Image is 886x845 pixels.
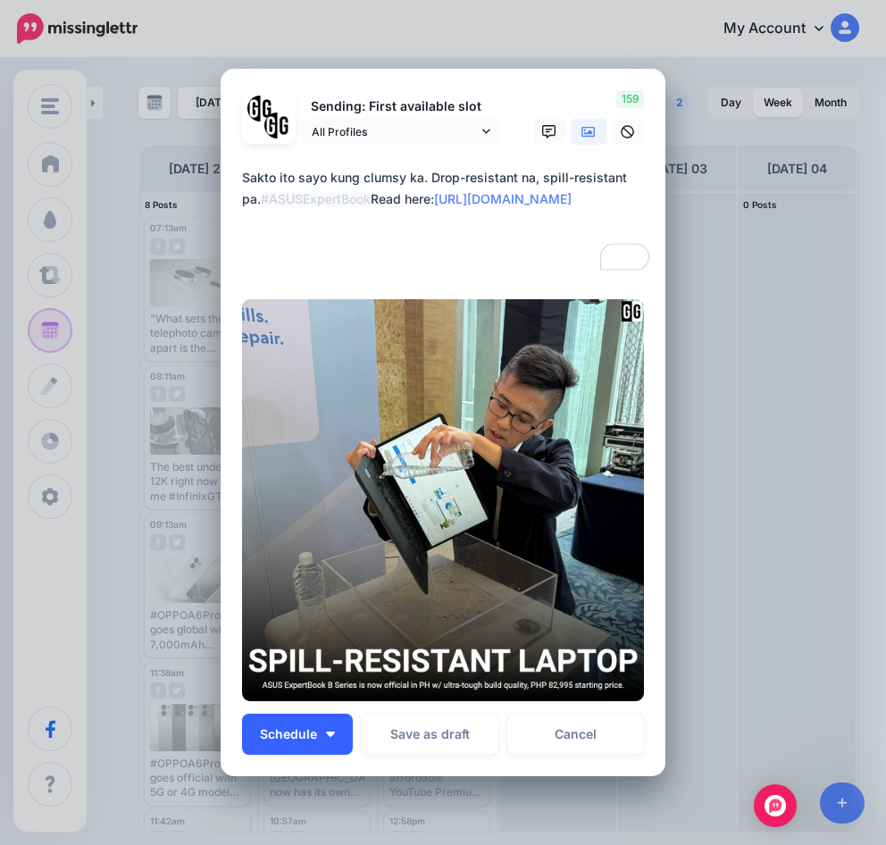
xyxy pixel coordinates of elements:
[312,122,478,141] span: All Profiles
[242,167,653,210] div: Sakto ito sayo kung clumsy ka. Drop-resistant na, spill-resistant pa. Read here:
[326,732,335,737] img: arrow-down-white.png
[303,119,499,145] a: All Profiles
[260,728,317,740] span: Schedule
[242,167,653,274] textarea: To enrich screen reader interactions, please activate Accessibility in Grammarly extension settings
[264,113,290,138] img: JT5sWCfR-79925.png
[507,714,644,755] a: Cancel
[754,784,797,827] div: Open Intercom Messenger
[303,96,499,117] p: Sending: First available slot
[242,714,353,755] button: Schedule
[247,96,273,121] img: 353459792_649996473822713_4483302954317148903_n-bsa138318.png
[616,90,644,108] span: 159
[242,299,644,701] img: W7ED5A2I23XWDRNV2FT4D8OEIEM2F37T.png
[362,714,498,755] button: Save as draft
